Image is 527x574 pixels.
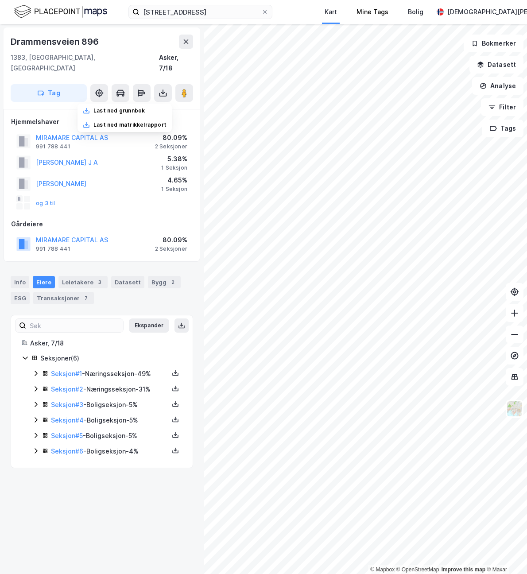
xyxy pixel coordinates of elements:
div: 5.38% [161,154,187,164]
a: Seksjon#6 [51,447,83,455]
iframe: Chat Widget [483,531,527,574]
div: 3 [95,278,104,287]
div: Drammensveien 896 [11,35,101,49]
div: Asker, 7/18 [159,52,193,74]
div: Bolig [408,7,423,17]
div: - Boligseksjon - 5% [51,415,169,426]
div: - Næringsseksjon - 49% [51,368,169,379]
div: 80.09% [155,132,187,143]
a: Seksjon#3 [51,401,83,408]
img: logo.f888ab2527a4732fd821a326f86c7f29.svg [14,4,107,19]
div: Transaksjoner [33,292,94,304]
img: Z [506,400,523,417]
a: OpenStreetMap [396,566,439,573]
button: Tags [482,120,523,137]
input: Søk på adresse, matrikkel, gårdeiere, leietakere eller personer [139,5,261,19]
div: 4.65% [161,175,187,186]
div: Gårdeiere [11,219,193,229]
div: - Boligseksjon - 4% [51,446,169,457]
div: - Boligseksjon - 5% [51,430,169,441]
div: 1 Seksjon [161,186,187,193]
div: Seksjoner ( 6 ) [40,353,182,364]
div: 1 Seksjon [161,164,187,171]
a: Seksjon#2 [51,385,83,393]
div: ESG [11,292,30,304]
button: Analyse [472,77,523,95]
div: - Næringsseksjon - 31% [51,384,169,395]
div: 80.09% [155,235,187,245]
div: Kart [325,7,337,17]
a: Seksjon#4 [51,416,84,424]
div: 1383, [GEOGRAPHIC_DATA], [GEOGRAPHIC_DATA] [11,52,159,74]
div: Last ned grunnbok [93,107,145,114]
button: Tag [11,84,87,102]
div: Hjemmelshaver [11,116,193,127]
div: Info [11,276,29,288]
button: Filter [481,98,523,116]
a: Seksjon#1 [51,370,82,377]
div: Asker, 7/18 [30,338,182,349]
a: Seksjon#5 [51,432,83,439]
div: 2 Seksjoner [155,143,187,150]
a: Improve this map [442,566,485,573]
div: Eiere [33,276,55,288]
div: 991 788 441 [36,143,70,150]
div: Bygg [148,276,181,288]
div: 7 [81,294,90,303]
button: Datasett [469,56,523,74]
button: Bokmerker [464,35,523,52]
div: 2 Seksjoner [155,245,187,252]
div: 991 788 441 [36,245,70,252]
div: Last ned matrikkelrapport [93,121,167,128]
div: Mine Tags [356,7,388,17]
input: Søk [26,319,123,332]
div: Leietakere [58,276,108,288]
a: Mapbox [370,566,395,573]
div: 2 [168,278,177,287]
div: - Boligseksjon - 5% [51,399,169,410]
button: Ekspander [129,318,169,333]
div: Datasett [111,276,144,288]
